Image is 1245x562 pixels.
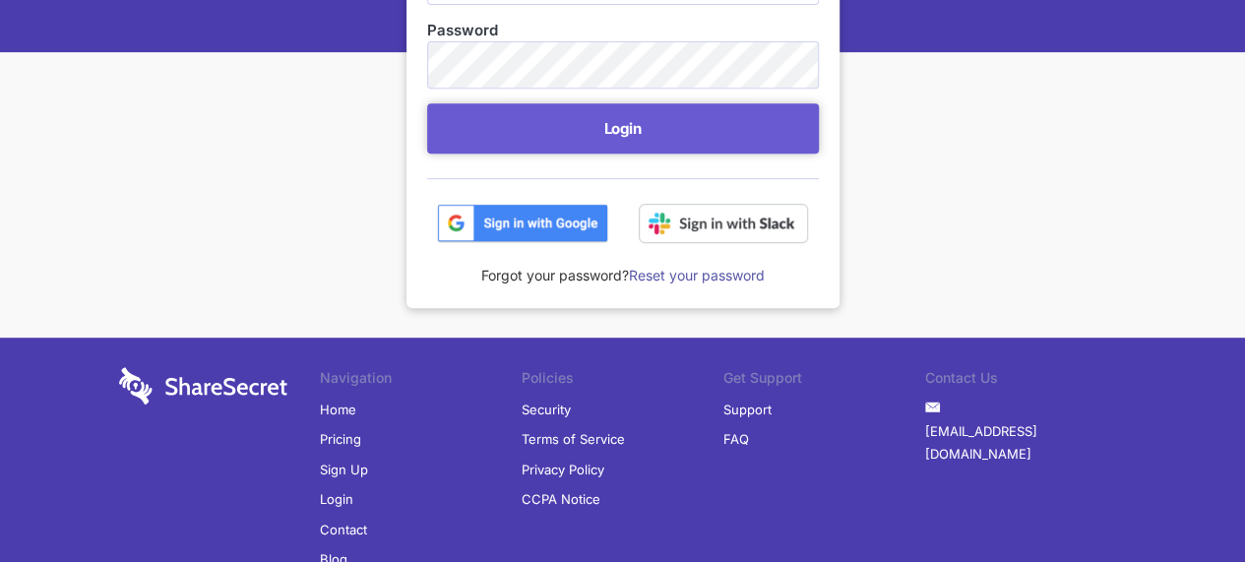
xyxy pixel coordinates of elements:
label: Password [427,20,819,41]
a: CCPA Notice [522,484,600,514]
div: Forgot your password? [427,243,819,287]
a: Privacy Policy [522,455,604,484]
a: Pricing [320,424,361,454]
img: Sign in with Slack [639,204,808,243]
a: Support [723,395,772,424]
li: Get Support [723,367,925,395]
a: [EMAIL_ADDRESS][DOMAIN_NAME] [925,416,1127,468]
a: Sign Up [320,455,368,484]
a: Login [320,484,353,514]
a: Reset your password [629,267,765,283]
img: btn_google_signin_dark_normal_web@2x-02e5a4921c5dab0481f19210d7229f84a41d9f18e5bdafae021273015eeb... [437,204,608,243]
a: Contact [320,515,367,544]
li: Policies [522,367,723,395]
li: Contact Us [925,367,1127,395]
li: Navigation [320,367,522,395]
a: Terms of Service [522,424,625,454]
button: Login [427,103,819,154]
img: logo-wordmark-white-trans-d4663122ce5f474addd5e946df7df03e33cb6a1c49d2221995e7729f52c070b2.svg [119,367,287,405]
a: FAQ [723,424,749,454]
a: Home [320,395,356,424]
a: Security [522,395,571,424]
